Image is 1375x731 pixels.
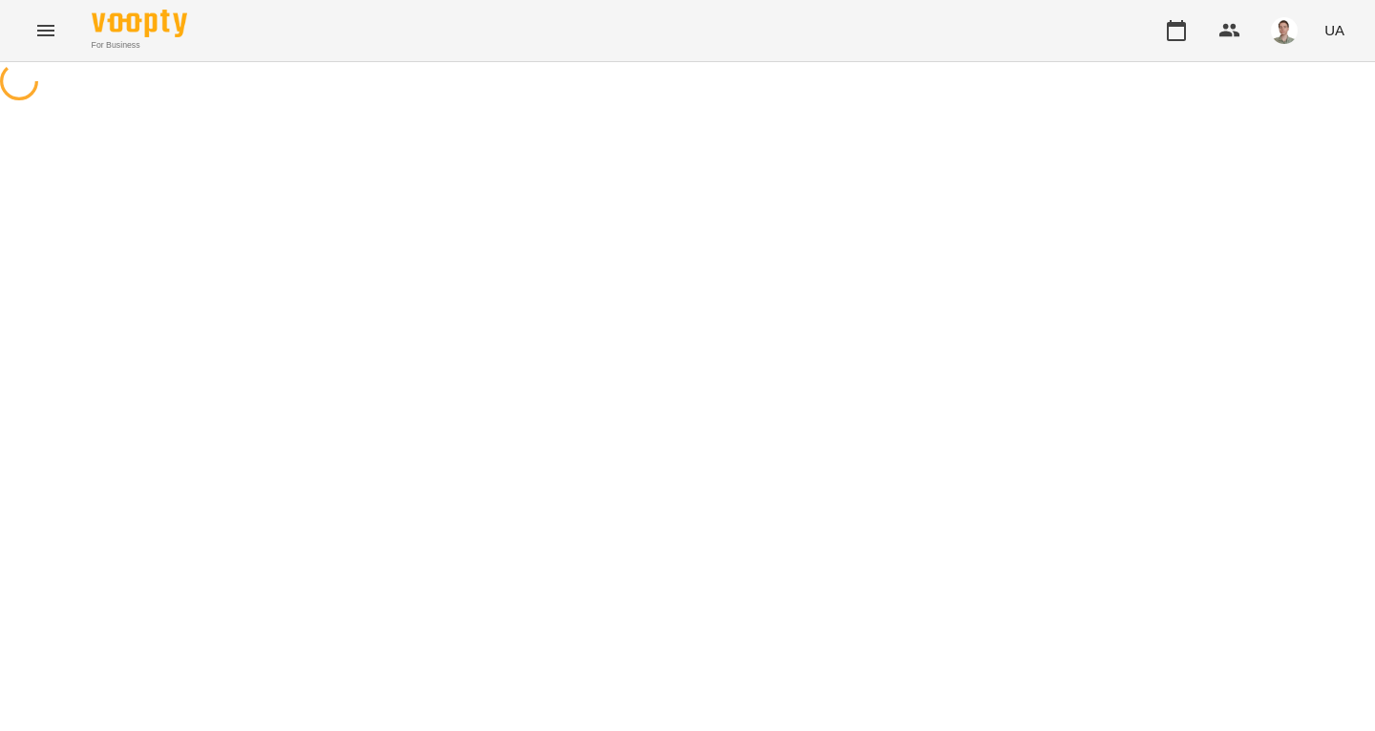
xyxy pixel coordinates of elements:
button: UA [1317,12,1352,48]
img: 08937551b77b2e829bc2e90478a9daa6.png [1271,17,1298,44]
span: For Business [92,39,187,52]
img: Voopty Logo [92,10,187,37]
span: UA [1324,20,1344,40]
button: Menu [23,8,69,54]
